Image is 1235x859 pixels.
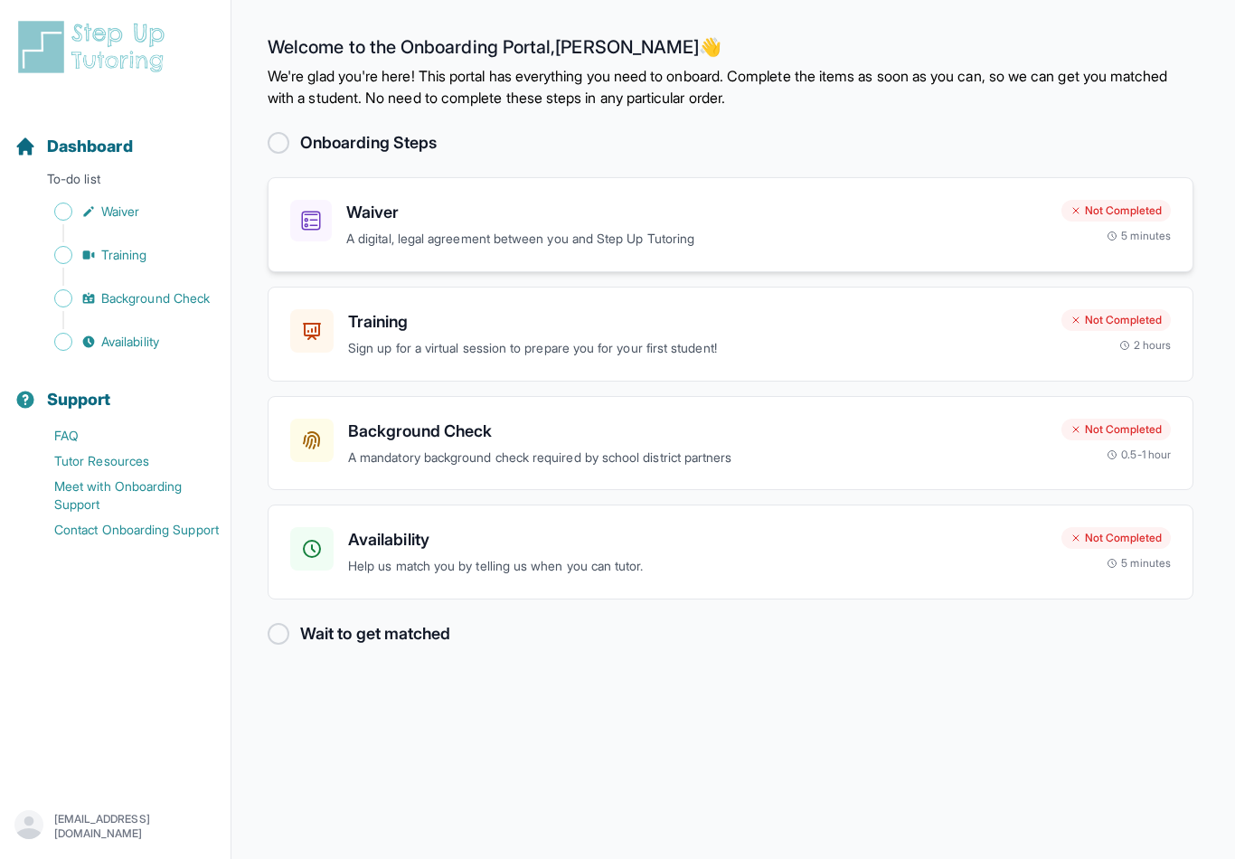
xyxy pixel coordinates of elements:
[7,170,223,195] p: To-do list
[268,287,1193,382] a: TrainingSign up for a virtual session to prepare you for your first student!Not Completed2 hours
[14,448,231,474] a: Tutor Resources
[7,105,223,166] button: Dashboard
[101,289,210,307] span: Background Check
[268,396,1193,491] a: Background CheckA mandatory background check required by school district partnersNot Completed0.5...
[348,527,1047,552] h3: Availability
[7,358,223,420] button: Support
[14,199,231,224] a: Waiver
[268,65,1193,109] p: We're glad you're here! This portal has everything you need to onboard. Complete the items as soo...
[348,556,1047,577] p: Help us match you by telling us when you can tutor.
[14,517,231,543] a: Contact Onboarding Support
[346,229,1047,250] p: A digital, legal agreement between you and Step Up Tutoring
[348,448,1047,468] p: A mandatory background check required by school district partners
[1061,419,1171,440] div: Not Completed
[14,242,231,268] a: Training
[300,621,450,647] h2: Wait to get matched
[346,200,1047,225] h3: Waiver
[348,309,1047,335] h3: Training
[1061,527,1171,549] div: Not Completed
[348,338,1047,359] p: Sign up for a virtual session to prepare you for your first student!
[101,203,139,221] span: Waiver
[14,423,231,448] a: FAQ
[101,333,159,351] span: Availability
[54,812,216,841] p: [EMAIL_ADDRESS][DOMAIN_NAME]
[14,474,231,517] a: Meet with Onboarding Support
[1107,556,1171,571] div: 5 minutes
[1061,309,1171,331] div: Not Completed
[348,419,1047,444] h3: Background Check
[1119,338,1172,353] div: 2 hours
[1107,229,1171,243] div: 5 minutes
[268,505,1193,599] a: AvailabilityHelp us match you by telling us when you can tutor.Not Completed5 minutes
[47,134,133,159] span: Dashboard
[268,36,1193,65] h2: Welcome to the Onboarding Portal, [PERSON_NAME] 👋
[1107,448,1171,462] div: 0.5-1 hour
[14,134,133,159] a: Dashboard
[47,387,111,412] span: Support
[300,130,437,156] h2: Onboarding Steps
[1061,200,1171,222] div: Not Completed
[14,18,175,76] img: logo
[14,286,231,311] a: Background Check
[268,177,1193,272] a: WaiverA digital, legal agreement between you and Step Up TutoringNot Completed5 minutes
[101,246,147,264] span: Training
[14,810,216,843] button: [EMAIL_ADDRESS][DOMAIN_NAME]
[14,329,231,354] a: Availability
